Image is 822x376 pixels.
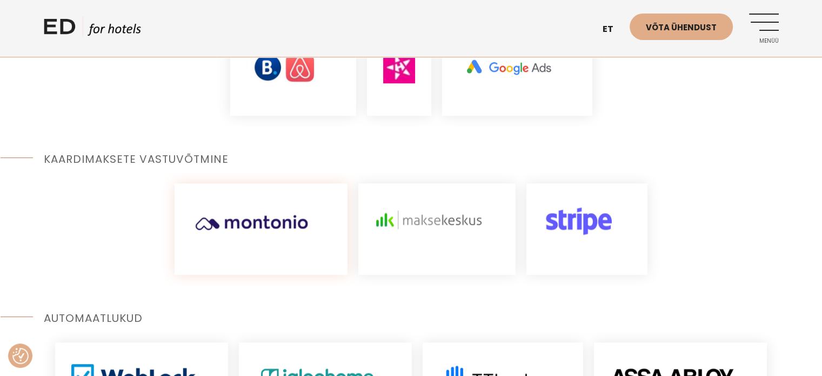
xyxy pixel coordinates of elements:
[44,151,779,167] h5: Kaardimaksete vastuvõtmine
[749,38,779,44] span: Menüü
[12,348,29,364] button: Nõusolekueelistused
[12,348,29,364] img: Revisit consent button
[630,14,733,40] a: Võta ühendust
[749,14,779,43] a: Menüü
[597,16,630,43] a: et
[44,16,141,43] a: ED HOTELS
[44,310,779,326] h5: Automaatlukud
